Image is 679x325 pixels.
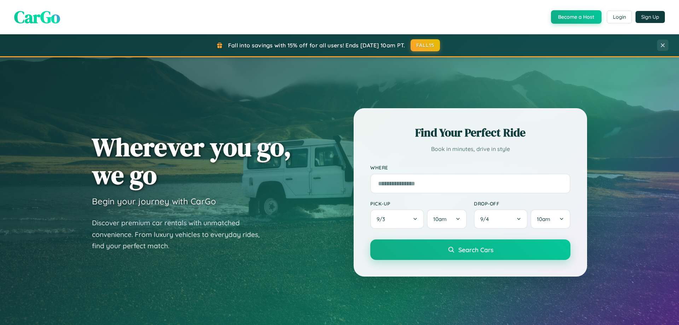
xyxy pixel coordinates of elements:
[370,239,570,260] button: Search Cars
[92,217,269,252] p: Discover premium car rentals with unmatched convenience. From luxury vehicles to everyday rides, ...
[228,42,405,49] span: Fall into savings with 15% off for all users! Ends [DATE] 10am PT.
[370,125,570,140] h2: Find Your Perfect Ride
[92,133,291,189] h1: Wherever you go, we go
[607,11,632,23] button: Login
[636,11,665,23] button: Sign Up
[370,209,424,229] button: 9/3
[427,209,467,229] button: 10am
[370,201,467,207] label: Pick-up
[433,216,447,222] span: 10am
[458,246,493,254] span: Search Cars
[480,216,492,222] span: 9 / 4
[551,10,602,24] button: Become a Host
[370,144,570,154] p: Book in minutes, drive in style
[537,216,550,222] span: 10am
[370,165,570,171] label: Where
[530,209,570,229] button: 10am
[92,196,216,207] h3: Begin your journey with CarGo
[474,201,570,207] label: Drop-off
[14,5,60,29] span: CarGo
[474,209,528,229] button: 9/4
[411,39,440,51] button: FALL15
[377,216,389,222] span: 9 / 3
